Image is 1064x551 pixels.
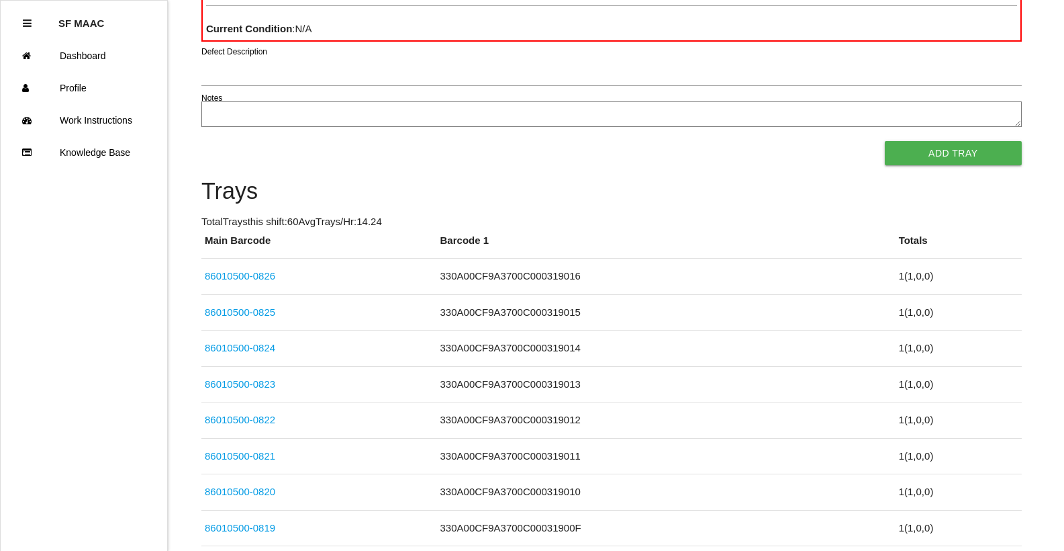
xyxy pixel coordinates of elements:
[437,259,896,295] td: 330A00CF9A3700C000319016
[205,270,275,282] a: 86010500-0826
[1,40,167,72] a: Dashboard
[58,7,104,29] p: SF MAAC
[896,510,1022,546] td: 1 ( 1 , 0 , 0 )
[885,141,1022,165] button: Add Tray
[201,179,1022,204] h4: Trays
[896,331,1022,367] td: 1 ( 1 , 0 , 0 )
[205,342,275,353] a: 86010500-0824
[1,136,167,169] a: Knowledge Base
[896,402,1022,439] td: 1 ( 1 , 0 , 0 )
[201,46,267,58] label: Defect Description
[896,294,1022,331] td: 1 ( 1 , 0 , 0 )
[1,72,167,104] a: Profile
[205,522,275,534] a: 86010500-0819
[437,366,896,402] td: 330A00CF9A3700C000319013
[1,104,167,136] a: Work Instructions
[23,7,32,40] div: Close
[437,438,896,474] td: 330A00CF9A3700C000319011
[437,474,896,511] td: 330A00CF9A3700C000319010
[437,331,896,367] td: 330A00CF9A3700C000319014
[201,233,437,259] th: Main Barcode
[437,233,896,259] th: Barcode 1
[205,414,275,425] a: 86010500-0822
[896,259,1022,295] td: 1 ( 1 , 0 , 0 )
[437,510,896,546] td: 330A00CF9A3700C00031900F
[201,214,1022,230] p: Total Trays this shift: 60 Avg Trays /Hr: 14.24
[205,450,275,462] a: 86010500-0821
[205,486,275,497] a: 86010500-0820
[896,366,1022,402] td: 1 ( 1 , 0 , 0 )
[206,23,312,34] span: : N/A
[896,438,1022,474] td: 1 ( 1 , 0 , 0 )
[437,402,896,439] td: 330A00CF9A3700C000319012
[437,294,896,331] td: 330A00CF9A3700C000319015
[205,378,275,390] a: 86010500-0823
[201,92,222,104] label: Notes
[206,23,292,34] b: Current Condition
[205,306,275,318] a: 86010500-0825
[896,474,1022,511] td: 1 ( 1 , 0 , 0 )
[896,233,1022,259] th: Totals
